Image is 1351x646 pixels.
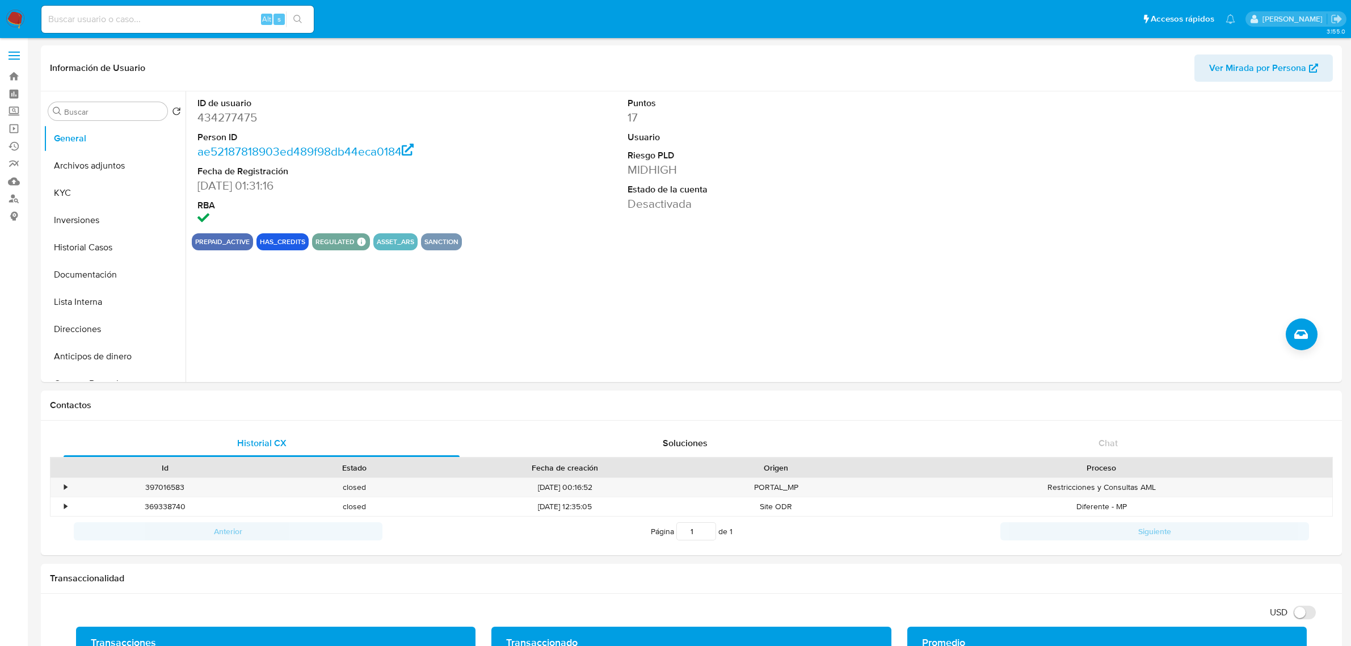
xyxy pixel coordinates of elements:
[315,240,355,244] button: regulated
[197,199,473,212] dt: RBA
[44,261,186,288] button: Documentación
[237,437,287,450] span: Historial CX
[1151,13,1214,25] span: Accesos rápidos
[44,316,186,343] button: Direcciones
[44,288,186,316] button: Lista Interna
[1226,14,1235,24] a: Notificaciones
[44,207,186,234] button: Inversiones
[628,196,903,212] dd: Desactivada
[197,165,473,178] dt: Fecha de Registración
[377,240,414,244] button: asset_ars
[70,478,259,497] div: 397016583
[197,97,473,110] dt: ID de usuario
[44,125,186,152] button: General
[424,240,458,244] button: sanction
[457,462,674,473] div: Fecha de creación
[1209,54,1306,82] span: Ver Mirada por Persona
[50,62,145,74] h1: Información de Usuario
[197,110,473,125] dd: 434277475
[260,240,305,244] button: has_credits
[878,462,1324,473] div: Proceso
[1194,54,1333,82] button: Ver Mirada por Persona
[262,14,271,24] span: Alt
[195,240,250,244] button: prepaid_active
[286,11,309,27] button: search-icon
[663,437,708,450] span: Soluciones
[628,97,903,110] dt: Puntos
[70,497,259,516] div: 369338740
[44,370,186,397] button: Cuentas Bancarias
[50,573,1333,584] h1: Transaccionalidad
[628,183,903,196] dt: Estado de la cuenta
[197,143,414,160] a: ae52187818903ed489f98db44eca0184
[870,497,1332,516] div: Diferente - MP
[628,110,903,125] dd: 17
[1262,14,1327,24] p: andres.vilosio@mercadolibre.com
[197,131,473,144] dt: Person ID
[681,478,870,497] div: PORTAL_MP
[259,497,448,516] div: closed
[44,152,186,179] button: Archivos adjuntos
[259,478,448,497] div: closed
[1331,13,1342,25] a: Salir
[41,12,314,27] input: Buscar usuario o caso...
[53,107,62,116] button: Buscar
[628,162,903,178] dd: MIDHIGH
[449,478,681,497] div: [DATE] 00:16:52
[64,107,163,117] input: Buscar
[78,462,251,473] div: Id
[44,234,186,261] button: Historial Casos
[267,462,440,473] div: Estado
[197,178,473,194] dd: [DATE] 01:31:16
[870,478,1332,497] div: Restricciones y Consultas AML
[628,149,903,162] dt: Riesgo PLD
[74,522,382,540] button: Anterior
[1099,437,1118,450] span: Chat
[277,14,281,24] span: s
[730,526,733,537] span: 1
[628,131,903,144] dt: Usuario
[681,497,870,516] div: Site ODR
[64,482,67,493] div: •
[172,107,181,119] button: Volver al orden por defecto
[64,501,67,512] div: •
[44,343,186,370] button: Anticipos de dinero
[1000,522,1309,540] button: Siguiente
[651,522,733,540] span: Página de
[449,497,681,516] div: [DATE] 12:35:05
[50,400,1333,411] h1: Contactos
[44,179,186,207] button: KYC
[689,462,862,473] div: Origen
